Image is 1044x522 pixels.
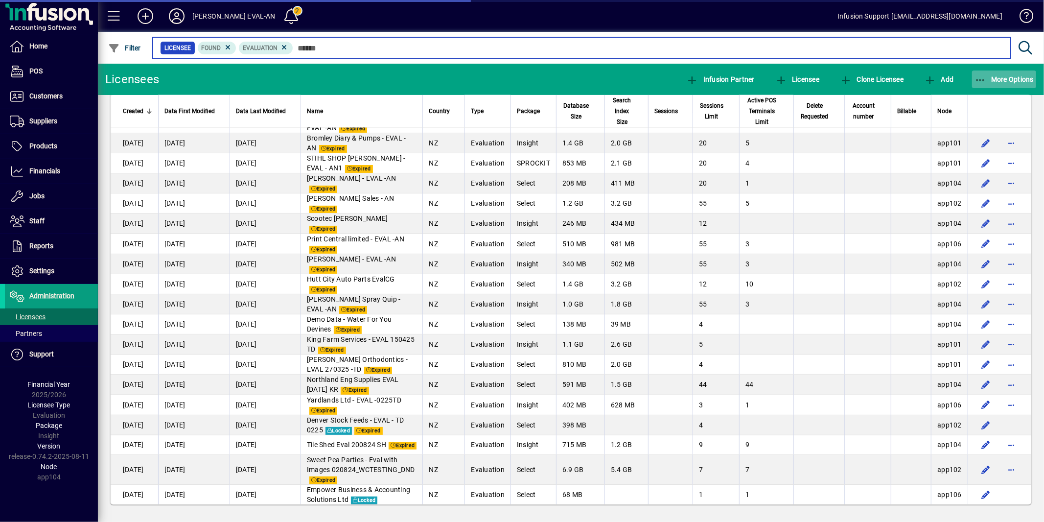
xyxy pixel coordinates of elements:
td: [DATE] [111,314,158,334]
td: [DATE] [158,173,230,193]
button: Edit [978,135,994,151]
span: Expired [341,387,369,395]
button: Edit [978,175,994,191]
td: 2.6 GB [604,334,648,355]
td: Insight [510,395,556,415]
td: 3 [739,294,793,314]
td: [DATE] [111,294,158,314]
td: Select [510,314,556,334]
td: [DATE] [111,193,158,214]
span: app104.prod.infusionbusinesssoftware.com [937,260,962,268]
td: 981 MB [604,234,648,254]
span: app104.prod.infusionbusinesssoftware.com [937,380,962,388]
td: [DATE] [158,274,230,294]
td: [DATE] [158,153,230,173]
button: More Options [972,71,1037,88]
td: [DATE] [158,294,230,314]
td: 55 [693,234,740,254]
span: Scootec [PERSON_NAME] [307,214,388,222]
span: Name [307,106,323,117]
td: Insight [510,214,556,234]
td: 55 [693,294,740,314]
span: Clone Licensee [840,75,904,83]
a: Settings [5,259,98,284]
td: [DATE] [111,395,158,415]
td: 502 MB [604,254,648,274]
td: Evaluation [464,214,510,234]
span: Expired [309,266,337,274]
td: 55 [693,193,740,214]
span: Demo Data - Water For You Devines [307,315,392,333]
div: Data Last Modified [236,106,295,117]
span: [PERSON_NAME] - EVAL -AN [307,174,396,182]
span: Add [924,75,953,83]
button: More options [1003,276,1019,292]
span: Billable [897,106,916,117]
td: Evaluation [464,234,510,254]
td: [DATE] [158,234,230,254]
span: [PERSON_NAME] Sales - AN [307,194,394,202]
span: app104.prod.infusionbusinesssoftware.com [937,219,962,227]
td: 4 [693,314,740,334]
div: Package [517,106,550,117]
span: Financial Year [28,380,70,388]
span: Expired [334,326,362,334]
button: More options [1003,397,1019,413]
span: Active POS Terminals Limit [745,95,778,127]
td: 4 [739,153,793,173]
span: Expired [309,286,337,294]
td: [DATE] [230,234,301,254]
td: 10 [739,274,793,294]
td: [DATE] [158,314,230,334]
td: [DATE] [111,274,158,294]
button: Edit [978,215,994,231]
span: Node [937,106,951,117]
td: 208 MB [556,173,604,193]
td: 20 [693,133,740,153]
span: [PERSON_NAME] - EVAL -AN [307,255,396,263]
td: 1.2 GB [556,193,604,214]
div: Sessions Limit [699,100,734,122]
td: NZ [422,375,464,395]
button: More options [1003,256,1019,272]
button: More options [1003,236,1019,252]
td: Select [510,274,556,294]
span: Expired [309,407,337,415]
td: Insight [510,254,556,274]
a: Suppliers [5,109,98,134]
span: Partners [10,330,42,337]
td: 20 [693,173,740,193]
td: [DATE] [111,334,158,355]
td: NZ [422,294,464,314]
a: Knowledge Base [1012,2,1032,34]
td: 3.2 GB [604,193,648,214]
td: [DATE] [230,355,301,375]
span: Expired [345,165,373,173]
td: 44 [693,375,740,395]
button: Add [130,7,161,25]
span: app101.prod.infusionbusinesssoftware.com [937,360,962,368]
span: Home [29,42,47,50]
button: More options [1003,115,1019,131]
td: NZ [422,153,464,173]
td: 2.0 GB [604,133,648,153]
span: Found [202,45,221,51]
td: 1.0 GB [556,294,604,314]
td: 12 [693,214,740,234]
mat-chip: Found Status: Found [198,42,236,54]
a: Partners [5,325,98,342]
span: Sessions [654,106,678,117]
div: Sessions [654,106,687,117]
span: app102.prod.infusionbusinesssoftware.com [937,280,962,288]
div: [PERSON_NAME] EVAL-AN [192,8,276,24]
td: NZ [422,234,464,254]
td: Evaluation [464,133,510,153]
td: [DATE] [111,234,158,254]
td: [DATE] [111,214,158,234]
td: Evaluation [464,173,510,193]
td: 4 [693,355,740,375]
span: app104.prod.infusionbusinesssoftware.com [937,320,962,328]
a: Products [5,134,98,159]
button: Filter [106,39,143,57]
span: Staff [29,217,45,225]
